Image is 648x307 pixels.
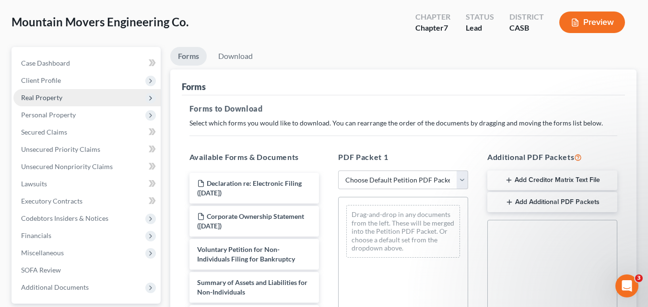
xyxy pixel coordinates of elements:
[158,208,172,227] span: 😐
[415,11,450,23] div: Chapter
[13,262,161,279] a: SOFA Review
[12,198,318,209] div: Did this answer your question?
[197,179,302,197] span: Declaration re: Electronic Filing ([DATE])
[170,47,207,66] a: Forms
[21,231,51,239] span: Financials
[13,193,161,210] a: Executory Contracts
[197,278,307,296] span: Summary of Assets and Liabilities for Non-Individuals
[487,151,617,163] h5: Additional PDF Packets
[559,11,625,33] button: Preview
[21,162,113,171] span: Unsecured Nonpriority Claims
[21,93,62,102] span: Real Property
[21,128,67,136] span: Secured Claims
[189,103,617,114] h5: Forms to Download
[21,283,89,291] span: Additional Documents
[346,205,460,258] div: Drag-and-drop in any documents from the left. These will be merged into the Petition PDF Packet. ...
[177,208,202,227] span: smiley reaction
[466,23,494,34] div: Lead
[615,274,638,297] iframe: Intercom live chat
[21,111,76,119] span: Personal Property
[13,158,161,175] a: Unsecured Nonpriority Claims
[21,266,61,274] span: SOFA Review
[635,274,643,282] span: 3
[13,124,161,141] a: Secured Claims
[21,249,64,257] span: Miscellaneous
[197,245,295,263] span: Voluntary Petition for Non-Individuals Filing for Bankruptcy
[197,212,304,230] span: Corporate Ownership Statement ([DATE])
[444,23,448,32] span: 7
[21,214,108,222] span: Codebtors Insiders & Notices
[189,151,319,163] h5: Available Forms & Documents
[21,180,47,188] span: Lawsuits
[13,175,161,193] a: Lawsuits
[182,81,206,92] div: Forms
[466,11,494,23] div: Status
[183,208,197,227] span: 😃
[487,192,617,212] button: Add Additional PDF Packets
[13,141,161,158] a: Unsecured Priority Claims
[189,118,617,128] p: Select which forms you would like to download. You can rearrange the order of the documents by dr...
[127,239,203,247] a: Open in help center
[21,197,82,205] span: Executory Contracts
[6,4,24,22] button: go back
[153,208,177,227] span: neutral face reaction
[509,23,544,34] div: CASB
[306,4,324,21] div: Close
[509,11,544,23] div: District
[21,76,61,84] span: Client Profile
[338,151,468,163] h5: PDF Packet 1
[21,145,100,153] span: Unsecured Priority Claims
[211,47,260,66] a: Download
[128,208,153,227] span: disappointed reaction
[12,15,189,29] span: Mountain Movers Engineering Co.
[13,55,161,72] a: Case Dashboard
[133,208,147,227] span: 😞
[487,171,617,191] button: Add Creditor Matrix Text File
[415,23,450,34] div: Chapter
[288,4,306,22] button: Collapse window
[21,59,70,67] span: Case Dashboard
